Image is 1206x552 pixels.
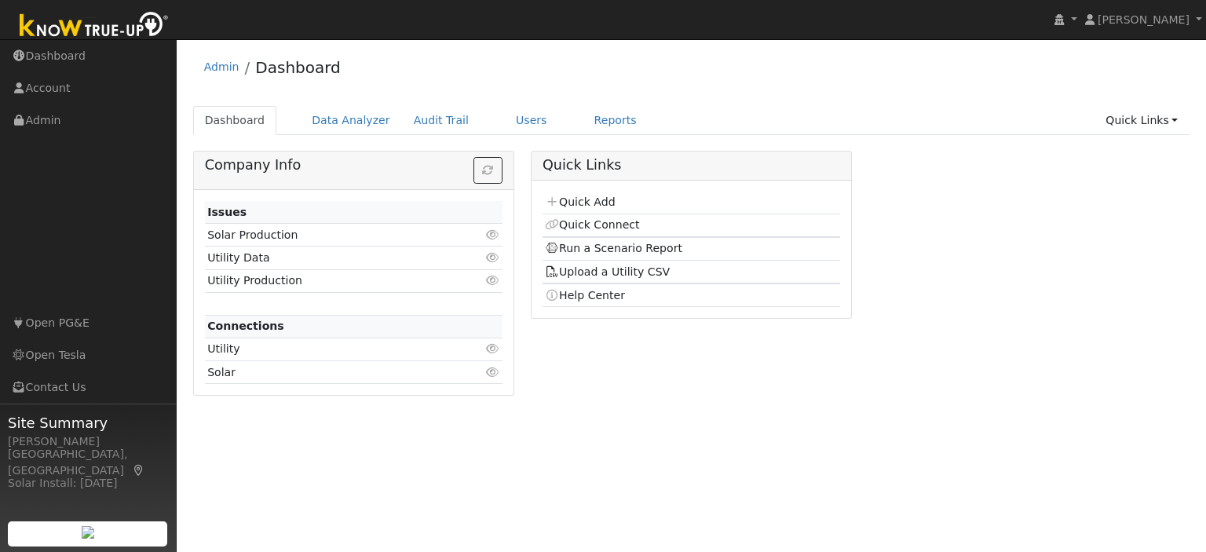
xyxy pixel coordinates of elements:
strong: Connections [207,320,284,332]
div: [GEOGRAPHIC_DATA], [GEOGRAPHIC_DATA] [8,446,168,479]
td: Utility Production [205,269,455,292]
td: Utility [205,338,455,360]
img: retrieve [82,526,94,539]
h5: Company Info [205,157,502,174]
a: Quick Links [1094,106,1190,135]
h5: Quick Links [543,157,840,174]
td: Utility Data [205,247,455,269]
strong: Issues [207,206,247,218]
a: Help Center [545,289,625,302]
div: [PERSON_NAME] [8,433,168,450]
div: Solar Install: [DATE] [8,475,168,492]
a: Admin [204,60,239,73]
i: Click to view [486,252,500,263]
td: Solar Production [205,224,455,247]
i: Click to view [486,343,500,354]
img: Know True-Up [12,9,177,44]
a: Dashboard [255,58,341,77]
a: Run a Scenario Report [545,242,682,254]
a: Reports [583,106,649,135]
i: Click to view [486,275,500,286]
a: Data Analyzer [300,106,402,135]
td: Solar [205,361,455,384]
a: Quick Add [545,196,615,208]
a: Dashboard [193,106,277,135]
a: Upload a Utility CSV [545,265,670,278]
i: Click to view [486,229,500,240]
span: Site Summary [8,412,168,433]
i: Click to view [486,367,500,378]
a: Map [132,464,146,477]
a: Audit Trail [402,106,481,135]
a: Users [504,106,559,135]
span: [PERSON_NAME] [1098,13,1190,26]
a: Quick Connect [545,218,639,231]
